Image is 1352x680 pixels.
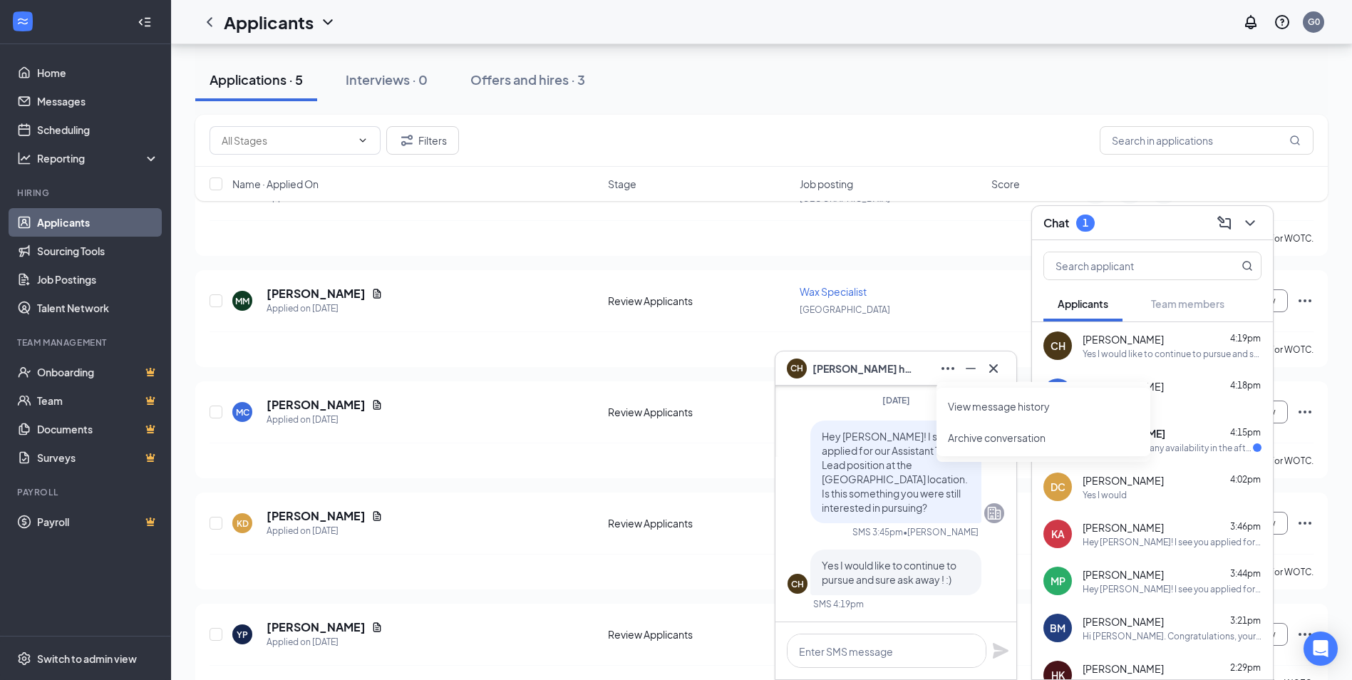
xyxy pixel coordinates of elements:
[982,357,1005,380] button: Cross
[1083,614,1164,629] span: [PERSON_NAME]
[1242,260,1253,272] svg: MagnifyingGlass
[371,399,383,411] svg: Document
[991,177,1020,191] span: Score
[1308,16,1320,28] div: G0
[1051,339,1065,353] div: CH
[267,508,366,524] h5: [PERSON_NAME]
[608,405,791,419] div: Review Applicants
[210,71,303,88] div: Applications · 5
[1100,126,1314,155] input: Search in applications
[1083,583,1261,595] div: Hey [PERSON_NAME]! I see you applied for our Assistant Team Lead position at the [GEOGRAPHIC_DATA...
[398,132,416,149] svg: Filter
[1083,567,1164,582] span: [PERSON_NAME]
[1239,212,1261,235] button: ChevronDown
[138,15,152,29] svg: Collapse
[1304,632,1338,666] div: Open Intercom Messenger
[267,286,366,302] h5: [PERSON_NAME]
[232,177,319,191] span: Name · Applied On
[371,288,383,299] svg: Document
[371,622,383,633] svg: Document
[1044,252,1213,279] input: Search applicant
[237,629,248,641] div: YP
[237,517,249,530] div: KD
[17,187,156,199] div: Hiring
[37,294,159,322] a: Talent Network
[1230,427,1261,438] span: 4:15pm
[267,635,383,649] div: Applied on [DATE]
[222,133,351,148] input: All Stages
[386,126,459,155] button: Filter Filters
[16,14,30,29] svg: WorkstreamLogo
[1242,14,1259,31] svg: Notifications
[800,285,867,298] span: Wax Specialist
[985,360,1002,377] svg: Cross
[1230,474,1261,485] span: 4:02pm
[1230,380,1261,391] span: 4:18pm
[1296,292,1314,309] svg: Ellipses
[986,505,1003,522] svg: Company
[37,265,159,294] a: Job Postings
[470,71,585,88] div: Offers and hires · 3
[608,627,791,642] div: Review Applicants
[37,58,159,87] a: Home
[17,651,31,666] svg: Settings
[791,578,804,590] div: CH
[992,642,1009,659] svg: Plane
[939,360,956,377] svg: Ellipses
[17,336,156,349] div: Team Management
[37,508,159,536] a: PayrollCrown
[267,524,383,538] div: Applied on [DATE]
[1083,473,1164,488] span: [PERSON_NAME]
[235,295,249,307] div: MM
[822,430,969,514] span: Hey [PERSON_NAME]! I see you applied for our Assistant Team Lead position at the [GEOGRAPHIC_DATA...
[37,443,159,472] a: SurveysCrown
[1058,297,1108,310] span: Applicants
[201,14,218,31] svg: ChevronLeft
[1230,521,1261,532] span: 3:46pm
[882,395,910,406] span: [DATE]
[1230,333,1261,344] span: 4:19pm
[1230,615,1261,626] span: 3:21pm
[267,413,383,427] div: Applied on [DATE]
[236,406,249,418] div: MC
[37,208,159,237] a: Applicants
[1083,332,1164,346] span: [PERSON_NAME]
[1289,135,1301,146] svg: MagnifyingGlass
[822,559,956,586] span: Yes I would like to continue to pursue and sure ask away ! :)
[224,10,314,34] h1: Applicants
[1083,348,1261,360] div: Yes I would like to continue to pursue and sure ask away ! :)
[608,294,791,308] div: Review Applicants
[1083,489,1127,501] div: Yes I would
[1242,215,1259,232] svg: ChevronDown
[1051,574,1065,588] div: MP
[800,177,853,191] span: Job posting
[1083,520,1164,535] span: [PERSON_NAME]
[267,397,366,413] h5: [PERSON_NAME]
[37,87,159,115] a: Messages
[813,598,864,610] div: SMS 4:19pm
[1216,215,1233,232] svg: ComposeMessage
[37,651,137,666] div: Switch to admin view
[267,302,383,316] div: Applied on [DATE]
[17,151,31,165] svg: Analysis
[37,115,159,144] a: Scheduling
[1083,630,1261,642] div: Hi [PERSON_NAME]. Congratulations, your meeting with European Wax Center for Guest Sales Associat...
[608,177,636,191] span: Stage
[371,510,383,522] svg: Document
[608,516,791,530] div: Review Applicants
[1274,14,1291,31] svg: QuestionInfo
[1230,662,1261,673] span: 2:29pm
[1051,527,1065,541] div: KA
[1296,403,1314,421] svg: Ellipses
[37,237,159,265] a: Sourcing Tools
[1050,621,1065,635] div: BM
[903,526,979,538] span: • [PERSON_NAME]
[1296,626,1314,643] svg: Ellipses
[1296,515,1314,532] svg: Ellipses
[1083,661,1164,676] span: [PERSON_NAME]
[852,526,903,538] div: SMS 3:45pm
[346,71,428,88] div: Interviews · 0
[357,135,368,146] svg: ChevronDown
